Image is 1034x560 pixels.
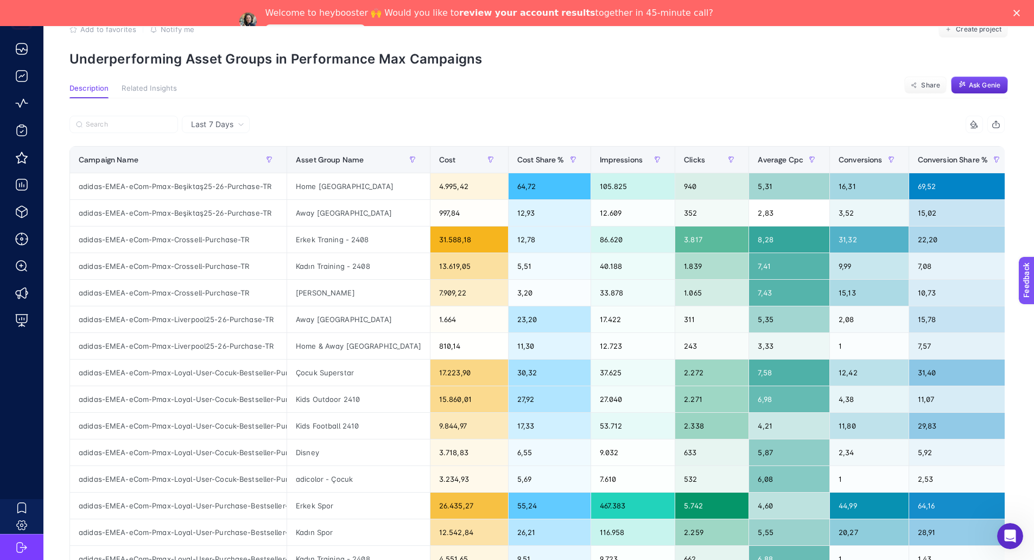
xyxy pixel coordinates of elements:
[591,306,675,332] div: 17.422
[830,413,909,439] div: 11,80
[430,413,508,439] div: 9.844,97
[517,155,564,164] span: Cost Share %
[509,280,591,306] div: 3,20
[909,173,1014,199] div: 69,52
[509,439,591,465] div: 6,55
[80,25,136,34] span: Add to favorites
[239,12,257,30] img: Profile image for Neslihan
[459,8,559,18] b: review your account
[600,155,643,164] span: Impressions
[287,519,430,545] div: Kadın Spor
[509,306,591,332] div: 23,20
[1013,10,1024,16] div: Close
[86,121,172,129] input: Search
[749,413,829,439] div: 4,21
[591,413,675,439] div: 53.712
[287,413,430,439] div: Kids Football 2410
[909,439,1014,465] div: 5,92
[909,386,1014,412] div: 11,07
[70,466,287,492] div: adidas-EMEA-eCom-Pmax-Loyal-User-Cocuk-Bestseller-Purchase-TR
[591,386,675,412] div: 27.040
[951,77,1008,94] button: Ask Genie
[70,519,287,545] div: adidas-EMEA-eCom-Pmax-Loyal-User-Purchase-Bestseller-TR
[69,25,136,34] button: Add to favorites
[909,253,1014,279] div: 7,08
[70,360,287,386] div: adidas-EMEA-eCom-Pmax-Loyal-User-Cocuk-Bestseller-Purchase-TR
[909,200,1014,226] div: 15,02
[675,466,748,492] div: 532
[70,280,287,306] div: adidas-EMEA-eCom-Pmax-Crossell-Purchase-TR
[749,493,829,519] div: 4,60
[591,360,675,386] div: 37.625
[430,253,508,279] div: 13.619,05
[509,493,591,519] div: 55,24
[70,253,287,279] div: adidas-EMEA-eCom-Pmax-Crossell-Purchase-TR
[287,226,430,253] div: Erkek Traning - 2408
[909,226,1014,253] div: 22,20
[287,333,430,359] div: Home & Away [GEOGRAPHIC_DATA]
[675,253,748,279] div: 1.839
[509,519,591,545] div: 26,21
[675,306,748,332] div: 311
[430,306,508,332] div: 1.664
[675,333,748,359] div: 243
[287,200,430,226] div: Away [GEOGRAPHIC_DATA]
[122,84,177,98] button: Related Insights
[749,360,829,386] div: 7,58
[830,306,909,332] div: 2,08
[839,155,883,164] span: Conversions
[918,155,988,164] span: Conversion Share %
[287,306,430,332] div: Away [GEOGRAPHIC_DATA]
[675,439,748,465] div: 633
[591,173,675,199] div: 105.825
[430,439,508,465] div: 3.718,83
[909,333,1014,359] div: 7,57
[675,280,748,306] div: 1.065
[70,333,287,359] div: adidas-EMEA-eCom-Pmax-Liverpool25-26-Purchase-TR
[287,253,430,279] div: Kadın Training - 2408
[79,155,138,164] span: Campaign Name
[439,155,456,164] span: Cost
[749,439,829,465] div: 5,87
[921,81,940,90] span: Share
[830,280,909,306] div: 15,13
[909,360,1014,386] div: 31,40
[675,226,748,253] div: 3.817
[904,77,947,94] button: Share
[430,200,508,226] div: 997,84
[296,155,364,164] span: Asset Group Name
[749,280,829,306] div: 7,43
[509,253,591,279] div: 5,51
[675,173,748,199] div: 940
[830,333,909,359] div: 1
[265,24,366,37] a: Speak with an Expert
[675,413,748,439] div: 2.338
[956,25,1001,34] span: Create project
[287,360,430,386] div: Çocuk Superstar
[287,173,430,199] div: Home [GEOGRAPHIC_DATA]
[830,200,909,226] div: 3,52
[749,253,829,279] div: 7,41
[287,466,430,492] div: adicolor - Çocuk
[591,333,675,359] div: 12.723
[287,493,430,519] div: Erkek Spor
[591,493,675,519] div: 467.383
[70,173,287,199] div: adidas-EMEA-eCom-Pmax-Beşiktaş25-26-Purchase-TR
[749,173,829,199] div: 5,31
[69,84,109,93] span: Description
[749,519,829,545] div: 5,55
[430,466,508,492] div: 3.234,93
[70,439,287,465] div: adidas-EMEA-eCom-Pmax-Loyal-User-Cocuk-Bestseller-Purchase-TR
[509,333,591,359] div: 11,30
[758,155,803,164] span: Average Cpc
[287,280,430,306] div: [PERSON_NAME]
[909,493,1014,519] div: 64,16
[591,439,675,465] div: 9.032
[7,3,41,12] span: Feedback
[150,25,194,34] button: Notify me
[70,386,287,412] div: adidas-EMEA-eCom-Pmax-Loyal-User-Cocuk-Bestseller-Purchase-TR
[830,173,909,199] div: 16,31
[122,84,177,93] span: Related Insights
[509,413,591,439] div: 17,33
[509,466,591,492] div: 5,69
